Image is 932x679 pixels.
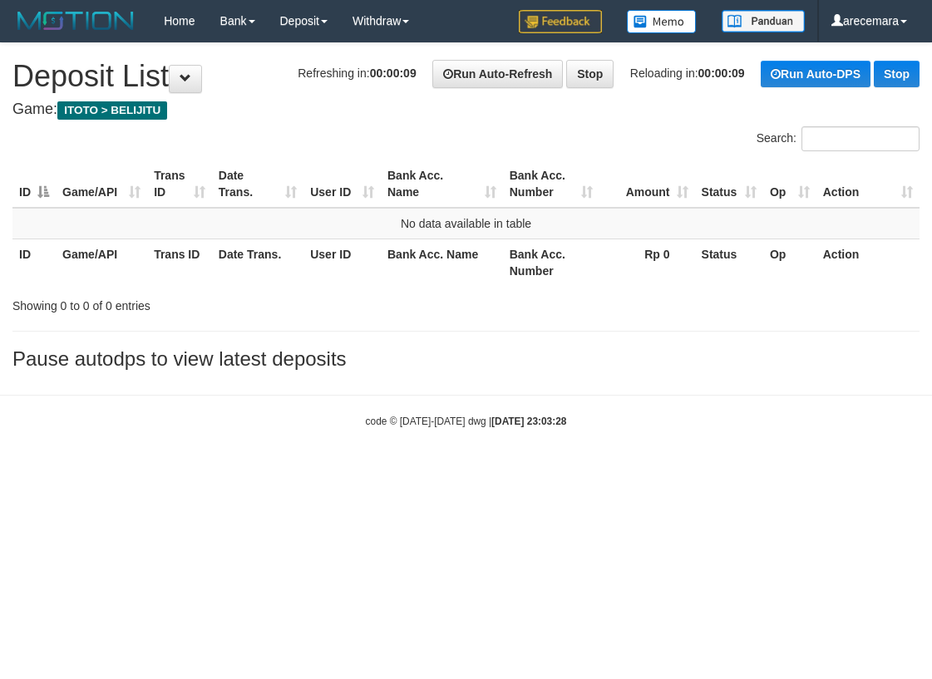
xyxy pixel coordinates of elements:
th: Date Trans.: activate to sort column ascending [212,160,303,208]
th: User ID [303,239,381,286]
div: Showing 0 to 0 of 0 entries [12,291,376,314]
a: Run Auto-DPS [761,61,870,87]
h4: Game: [12,101,920,118]
th: Game/API: activate to sort column ascending [56,160,147,208]
img: MOTION_logo.png [12,8,139,33]
th: Bank Acc. Number [503,239,599,286]
strong: 00:00:09 [698,66,745,80]
td: No data available in table [12,208,920,239]
th: Rp 0 [599,239,695,286]
h1: Deposit List [12,60,920,93]
th: Bank Acc. Name [381,239,503,286]
label: Search: [757,126,920,151]
th: Game/API [56,239,147,286]
th: Bank Acc. Number: activate to sort column ascending [503,160,599,208]
input: Search: [801,126,920,151]
a: Run Auto-Refresh [432,60,563,88]
th: Status [695,239,763,286]
img: Button%20Memo.svg [627,10,697,33]
a: Stop [566,60,614,88]
th: ID: activate to sort column descending [12,160,56,208]
th: User ID: activate to sort column ascending [303,160,381,208]
th: Op: activate to sort column ascending [763,160,816,208]
strong: [DATE] 23:03:28 [491,416,566,427]
th: Amount: activate to sort column ascending [599,160,695,208]
th: Bank Acc. Name: activate to sort column ascending [381,160,503,208]
a: Stop [874,61,920,87]
th: Trans ID [147,239,212,286]
span: Reloading in: [630,66,745,80]
th: Date Trans. [212,239,303,286]
th: Trans ID: activate to sort column ascending [147,160,212,208]
h3: Pause autodps to view latest deposits [12,348,920,370]
th: Action [816,239,920,286]
th: Action: activate to sort column ascending [816,160,920,208]
img: panduan.png [722,10,805,32]
span: Refreshing in: [298,66,416,80]
span: ITOTO > BELIJITU [57,101,167,120]
strong: 00:00:09 [370,66,417,80]
th: Status: activate to sort column ascending [695,160,763,208]
small: code © [DATE]-[DATE] dwg | [366,416,567,427]
img: Feedback.jpg [519,10,602,33]
th: ID [12,239,56,286]
th: Op [763,239,816,286]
